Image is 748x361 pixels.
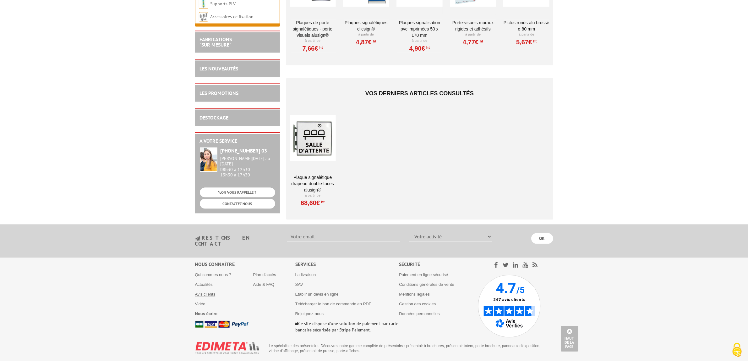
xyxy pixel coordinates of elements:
[195,292,216,297] a: Avis clients
[200,187,275,197] a: ON VOUS RAPPELLE ?
[200,65,238,72] a: LES NOUVEAUTÉS
[200,114,229,121] a: DESTOCKAGE
[303,47,323,50] a: 7,66€HT
[287,231,400,242] input: Votre email
[295,302,371,306] a: Télécharger le bon de commande en PDF
[210,1,236,7] a: Supports PLV
[399,292,430,297] a: Mentions légales
[729,342,745,358] img: Cookies (fenêtre modale)
[450,32,496,37] p: À partir de
[290,193,336,198] p: À partir de
[396,19,443,38] a: Plaques signalisation PVC imprimées 50 x 170 mm
[295,261,399,268] div: Services
[399,302,436,306] a: Gestion des cookies
[318,45,323,50] sup: HT
[195,272,232,277] a: Qui sommes nous ?
[290,174,336,193] a: PLAQUE SIGNALÉTIQUE DRAPEAU DOUBLE-FACES ALUSIGN®
[221,147,267,154] strong: [PHONE_NUMBER] 03
[399,282,454,287] a: Conditions générales de vente
[320,200,325,204] sup: HT
[200,199,275,208] a: CONTACTEZ-NOUS
[295,320,399,333] p: Ce site dispose d’une solution de paiement par carte bancaire sécurisée par Stripe Paiement.
[478,275,541,337] img: Avis Vérifiés - 4.7 sur 5 - 247 avis clients
[409,47,430,50] a: 4,90€HT
[478,39,483,43] sup: HT
[463,40,483,44] a: 4,77€HT
[200,147,217,172] img: widget-service.jpg
[253,272,276,277] a: Plan d'accès
[290,19,336,38] a: Plaques de porte signalétiques - Porte Visuels AluSign®
[295,292,339,297] a: Etablir un devis en ligne
[295,311,324,316] a: Rejoignez-nous
[396,38,443,43] p: À partir de
[195,302,205,306] a: Vidéo
[503,32,549,37] p: À partir de
[399,311,440,316] a: Données personnelles
[425,45,430,50] sup: HT
[343,19,389,32] a: Plaques signalétiques ClicSign®
[210,14,254,19] a: Accessoires de fixation
[295,282,303,287] a: SAV
[290,38,336,43] p: À partir de
[253,282,275,287] a: Aide & FAQ
[195,282,213,287] a: Actualités
[561,326,578,352] a: Haut de la page
[195,261,295,268] div: Nous connaître
[532,39,537,43] sup: HT
[301,201,325,205] a: 68,60€HT
[450,19,496,32] a: Porte-visuels muraux rigides et adhésifs
[195,311,218,316] a: Nous écrire
[726,340,748,361] button: Cookies (fenêtre modale)
[195,235,278,246] h3: restons en contact
[221,156,275,167] div: [PERSON_NAME][DATE] au [DATE]
[503,19,549,32] a: Pictos ronds alu brossé Ø 80 mm
[356,40,376,44] a: 4,87€HT
[372,39,376,43] sup: HT
[295,272,316,277] a: La livraison
[343,32,389,37] p: À partir de
[200,90,239,96] a: LES PROMOTIONS
[200,36,232,48] a: FABRICATIONS"Sur Mesure"
[399,261,478,268] div: Sécurité
[269,343,549,353] p: Le spécialiste des présentoirs. Découvrez notre gamme complète de présentoirs : présentoir à broc...
[199,12,208,21] img: Accessoires de fixation
[516,40,537,44] a: 5,67€HT
[195,236,200,241] img: newsletter.jpg
[200,138,275,144] h2: A votre service
[365,90,474,97] span: Vos derniers articles consultés
[531,233,553,244] input: OK
[399,272,448,277] a: Paiement en ligne sécurisé
[221,156,275,178] div: 08h30 à 12h30 13h30 à 17h30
